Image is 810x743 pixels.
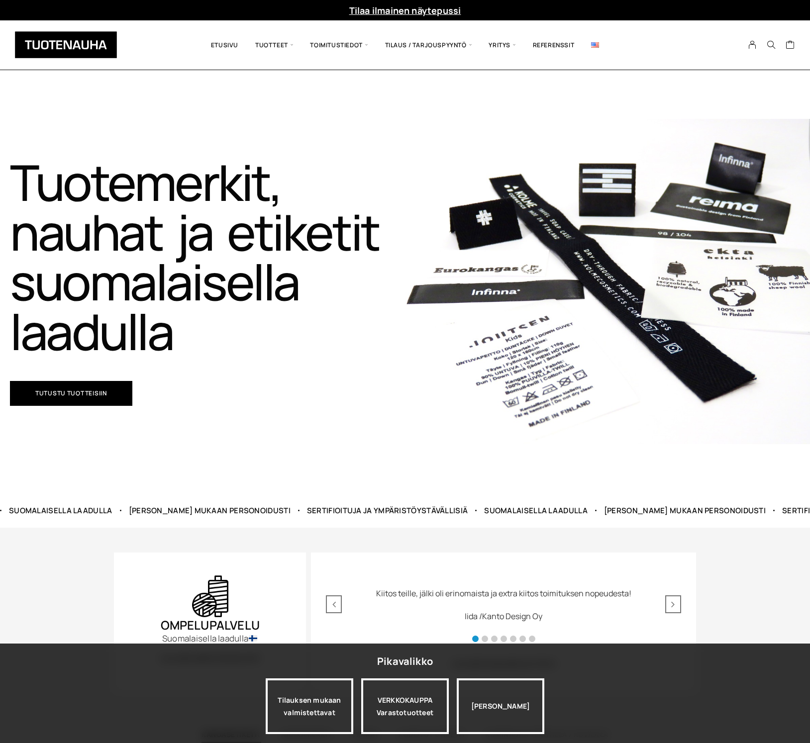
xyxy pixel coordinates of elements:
[187,573,233,620] img: Etusivu 2
[786,40,795,52] a: Cart
[114,619,306,631] h2: OMPELUPALVELU
[361,678,449,734] a: VERKKOKAUPPAVarastotuotteet
[249,634,257,643] img: 🇫🇮
[599,505,760,516] div: [PERSON_NAME] mukaan personoidusti
[10,381,132,406] a: Tutustu tuotteisiin
[510,636,516,642] span: Go to slide 5
[482,611,542,622] a: Kanto Design Oy
[519,636,526,642] span: Go to slide 6
[15,31,117,58] img: Tuotenauha Oy
[405,119,810,444] img: Etusivu 1
[743,40,762,49] a: My Account
[361,678,449,734] div: VERKKOKAUPPA Varastotuotteet
[10,157,405,356] h1: Tuotemerkit, nauhat ja etiketit suomalaisella laadulla​
[3,505,107,516] div: Suomalaisella laadulla
[123,505,285,516] div: [PERSON_NAME] mukaan personoidusti
[529,636,535,642] span: Go to slide 7
[266,678,353,734] a: Tilauksen mukaan valmistettavat
[349,4,461,16] a: Tilaa ilmainen näytepussi
[482,636,488,642] span: Go to slide 2
[114,631,306,646] p: Suomalaisella laadulla
[302,505,462,516] div: Sertifioituja ja ympäristöystävällisiä
[351,587,656,633] div: 1 / 7
[457,678,544,734] div: [PERSON_NAME]
[479,505,582,516] div: Suomalaisella laadulla
[762,40,781,49] button: Search
[377,652,433,670] div: Pikavalikko
[377,28,481,62] span: Tilaus / Tarjouspyyntö
[472,636,479,642] span: Go to slide 1
[591,42,599,48] img: English
[351,587,656,600] p: Kiitos teille, jälki oli erinomaista ja extra kiitos toimituksen nopeudesta!
[35,390,107,396] span: Tutustu tuotteisiin
[302,28,376,62] span: Toimitustiedot
[247,28,302,62] span: Tuotteet
[524,28,583,62] a: Referenssit
[480,28,524,62] span: Yritys
[491,636,498,642] span: Go to slide 3
[202,28,247,62] a: Etusivu
[501,636,507,642] span: Go to slide 4
[351,610,656,623] p: Iida /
